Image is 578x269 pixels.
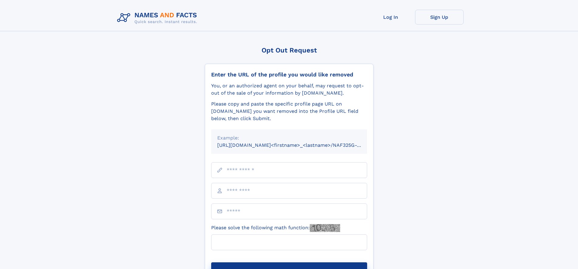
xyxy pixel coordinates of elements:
[217,142,379,148] small: [URL][DOMAIN_NAME]<firstname>_<lastname>/NAF325G-xxxxxxxx
[367,10,415,25] a: Log In
[217,134,361,142] div: Example:
[205,46,374,54] div: Opt Out Request
[211,224,340,232] label: Please solve the following math function:
[211,82,367,97] div: You, or an authorized agent on your behalf, may request to opt-out of the sale of your informatio...
[211,71,367,78] div: Enter the URL of the profile you would like removed
[211,100,367,122] div: Please copy and paste the specific profile page URL on [DOMAIN_NAME] you want removed into the Pr...
[415,10,464,25] a: Sign Up
[115,10,202,26] img: Logo Names and Facts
